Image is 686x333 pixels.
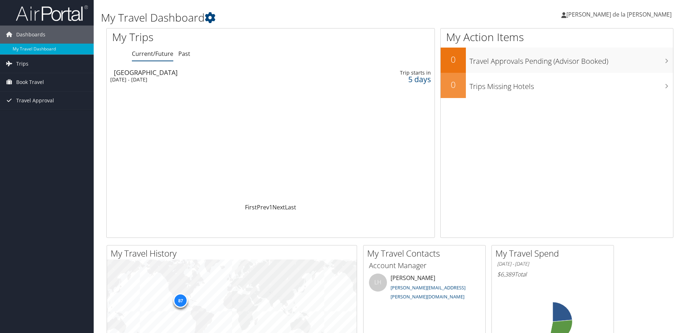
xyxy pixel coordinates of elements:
h2: My Travel Spend [495,247,614,259]
h2: 0 [441,79,466,91]
span: Travel Approval [16,92,54,110]
div: 87 [173,293,188,308]
a: Last [285,203,296,211]
div: 5 days [356,76,431,83]
a: Next [272,203,285,211]
span: Book Travel [16,73,44,91]
a: Prev [257,203,269,211]
div: [DATE] - [DATE] [110,76,310,83]
img: airportal-logo.png [16,5,88,22]
h1: My Action Items [441,30,673,45]
a: First [245,203,257,211]
span: $6,389 [497,270,514,278]
span: [PERSON_NAME] de la [PERSON_NAME] [566,10,672,18]
h3: Account Manager [369,261,480,271]
div: LH [369,274,387,292]
h3: Travel Approvals Pending (Advisor Booked) [469,53,673,66]
span: Trips [16,55,28,73]
h2: 0 [441,53,466,66]
a: [PERSON_NAME][EMAIL_ADDRESS][PERSON_NAME][DOMAIN_NAME] [391,284,465,300]
h6: Total [497,270,608,278]
h3: Trips Missing Hotels [469,78,673,92]
div: [GEOGRAPHIC_DATA] [114,69,314,76]
h6: [DATE] - [DATE] [497,261,608,267]
a: Current/Future [132,50,173,58]
h2: My Travel Contacts [367,247,485,259]
a: [PERSON_NAME] de la [PERSON_NAME] [561,4,679,25]
li: [PERSON_NAME] [365,274,484,303]
div: Trip starts in [356,70,431,76]
h2: My Travel History [111,247,357,259]
h1: My Trips [112,30,293,45]
h1: My Travel Dashboard [101,10,486,25]
a: 0Travel Approvals Pending (Advisor Booked) [441,48,673,73]
a: 0Trips Missing Hotels [441,73,673,98]
a: Past [178,50,190,58]
a: 1 [269,203,272,211]
span: Dashboards [16,26,45,44]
